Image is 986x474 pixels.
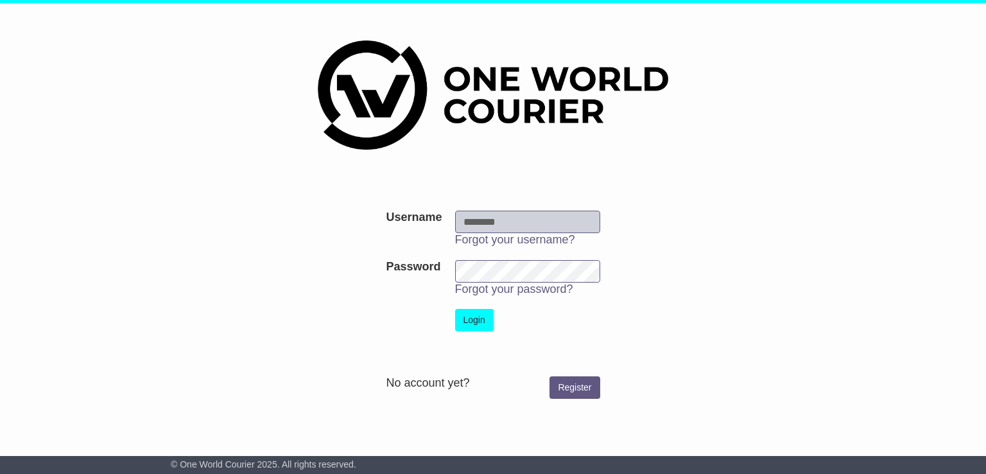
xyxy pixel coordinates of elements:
[549,376,600,399] a: Register
[455,233,575,246] a: Forgot your username?
[171,459,356,470] span: © One World Courier 2025. All rights reserved.
[455,283,573,295] a: Forgot your password?
[386,211,442,225] label: Username
[455,309,494,331] button: Login
[386,376,600,391] div: No account yet?
[386,260,440,274] label: Password
[318,40,668,150] img: One World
